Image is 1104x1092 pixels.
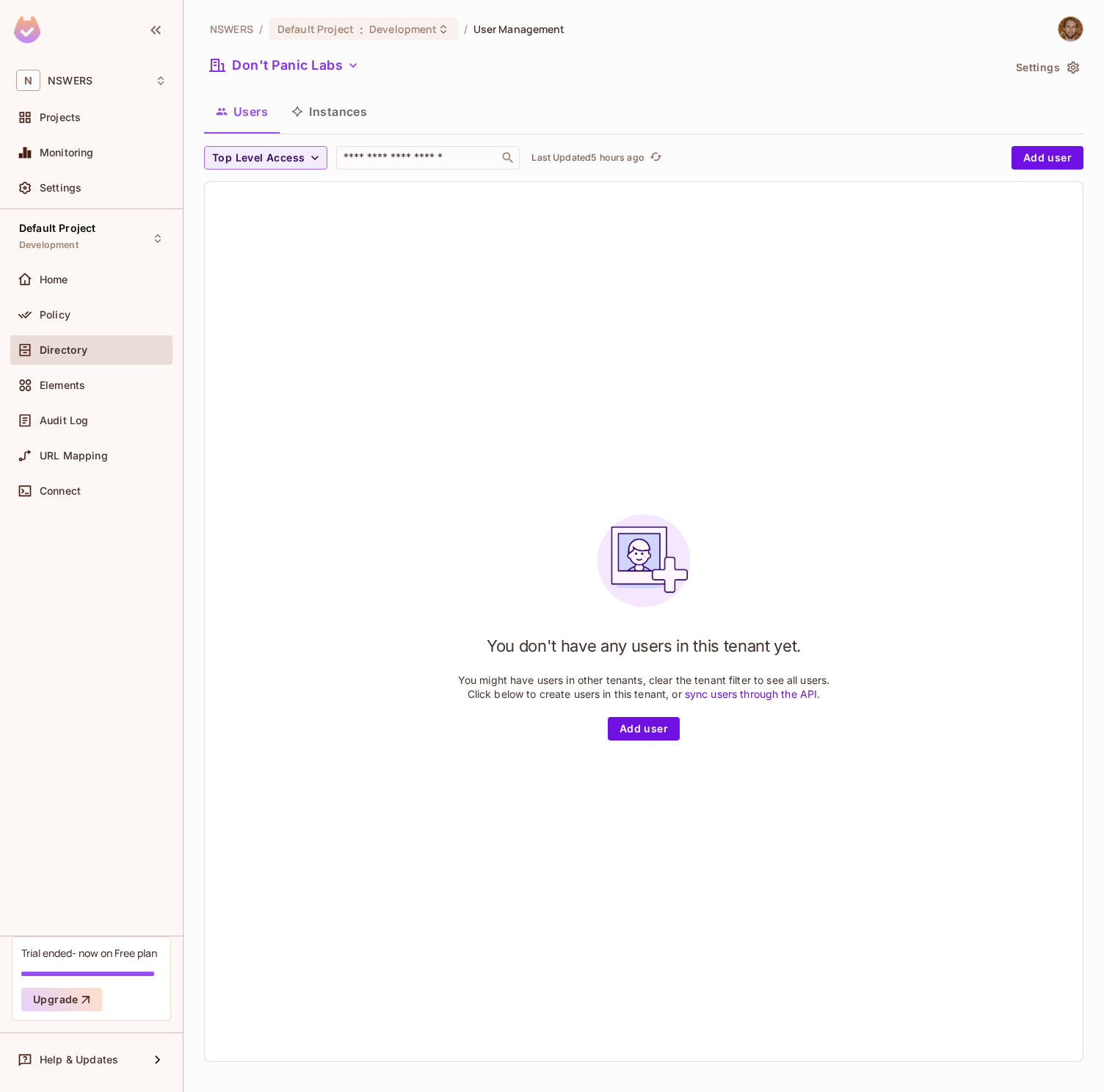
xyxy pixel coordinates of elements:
[473,22,565,36] span: User Management
[40,344,87,356] span: Directory
[19,239,79,251] span: Development
[1010,56,1083,79] button: Settings
[685,688,821,700] a: sync users through the API.
[204,93,280,130] button: Users
[14,16,40,43] img: SReyMgAAAABJRU5ErkJggg==
[48,75,92,87] span: Workspace: NSWERS
[608,717,680,740] button: Add user
[40,182,81,194] span: Settings
[40,274,68,285] span: Home
[277,22,354,36] span: Default Project
[487,635,801,657] h1: You don't have any users in this tenant yet.
[21,988,102,1011] button: Upgrade
[40,309,70,321] span: Policy
[212,149,305,167] span: Top Level Access
[21,946,157,960] div: Trial ended- now on Free plan
[210,22,253,36] span: the active workspace
[40,485,81,497] span: Connect
[204,54,365,77] button: Don't Panic Labs
[369,22,437,36] span: Development
[1012,146,1083,170] button: Add user
[359,23,364,35] span: :
[19,222,95,234] span: Default Project
[650,150,662,165] span: refresh
[458,673,830,701] p: You might have users in other tenants, clear the tenant filter to see all users. Click below to c...
[280,93,379,130] button: Instances
[40,112,81,123] span: Projects
[40,450,108,462] span: URL Mapping
[531,152,644,164] p: Last Updated 5 hours ago
[40,415,88,426] span: Audit Log
[204,146,327,170] button: Top Level Access
[647,149,665,167] button: refresh
[644,149,665,167] span: Click to refresh data
[1058,17,1083,41] img: Branden Barber
[259,22,263,36] li: /
[40,379,85,391] span: Elements
[464,22,468,36] li: /
[40,147,94,159] span: Monitoring
[16,70,40,91] span: N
